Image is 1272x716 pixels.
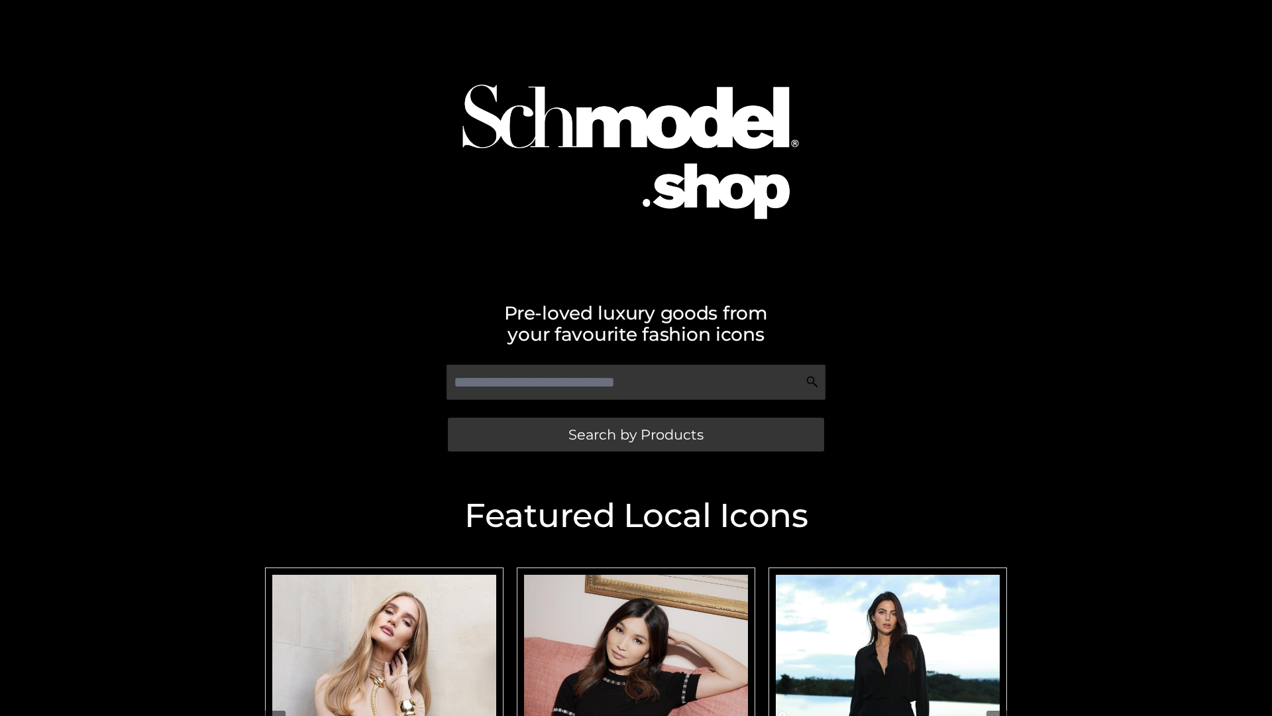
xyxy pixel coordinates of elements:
h2: Featured Local Icons​ [258,499,1014,532]
img: Search Icon [806,375,819,388]
h2: Pre-loved luxury goods from your favourite fashion icons [258,302,1014,345]
a: Search by Products [448,418,824,451]
span: Search by Products [568,428,704,442]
